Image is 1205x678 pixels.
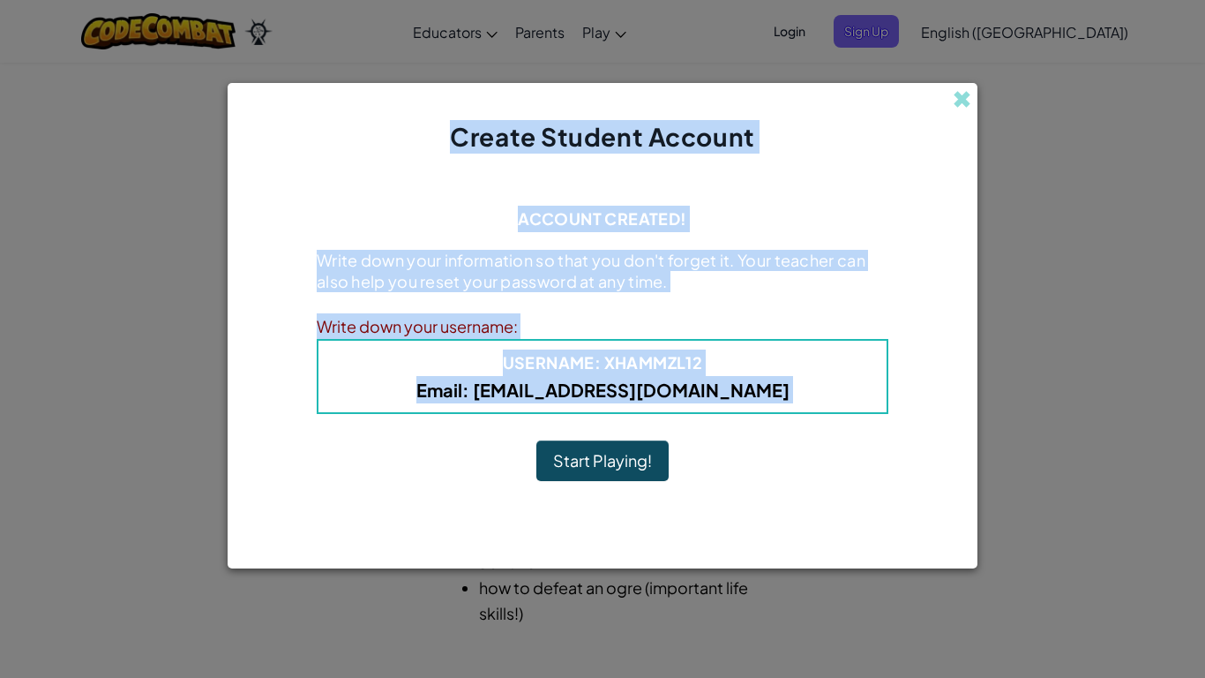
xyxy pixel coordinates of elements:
div: Write down your username: [317,313,888,339]
b: : [EMAIL_ADDRESS][DOMAIN_NAME] [416,379,790,401]
span: Create Student Account [450,121,754,152]
h4: Account Created! [518,206,686,232]
p: Write down your information so that you don't forget it. Your teacher can also help you reset you... [317,250,888,292]
button: Start Playing! [536,441,669,481]
b: : xhammzl12 [503,352,703,373]
span: Email [416,379,462,401]
span: Username [503,352,595,373]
